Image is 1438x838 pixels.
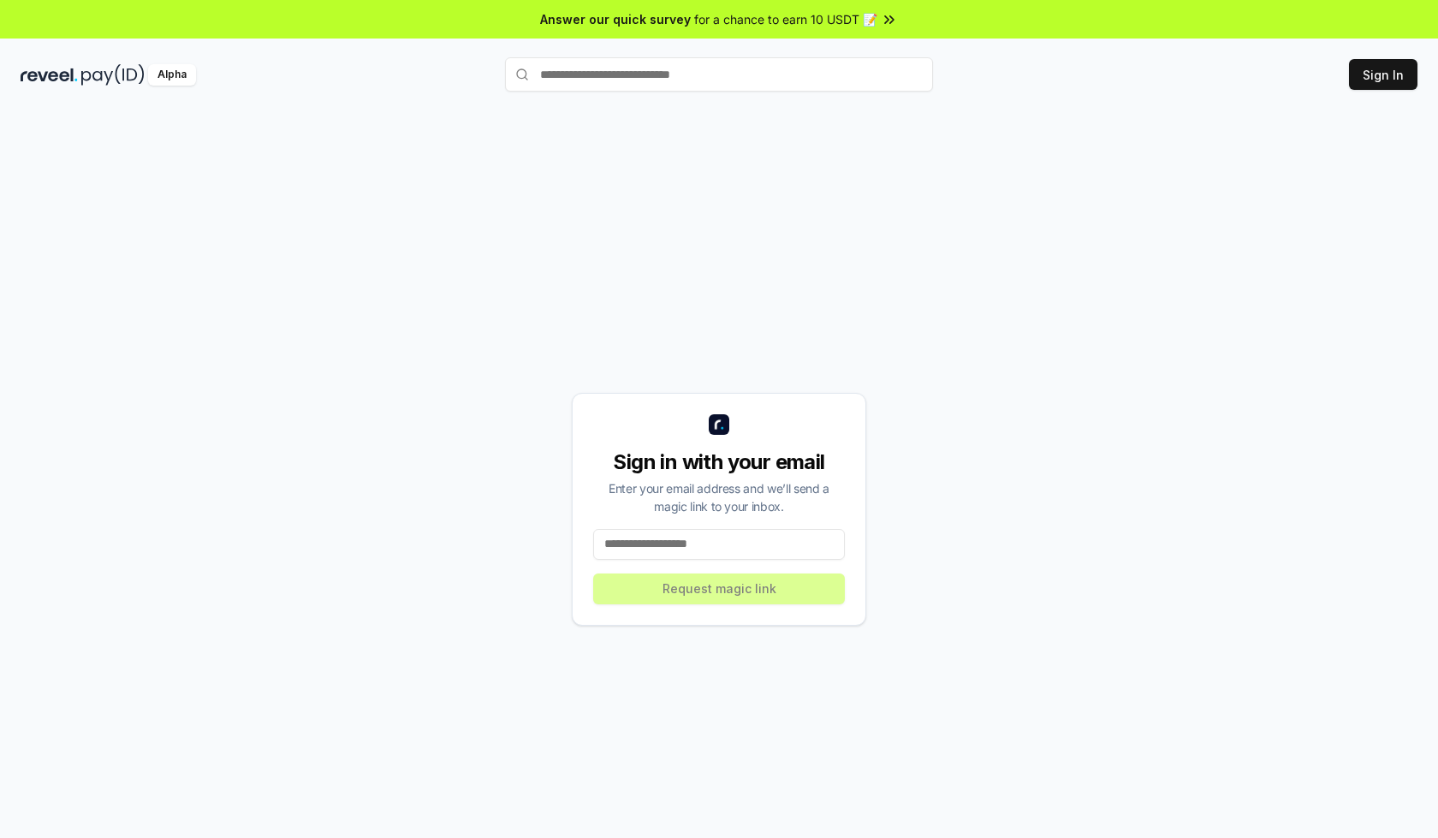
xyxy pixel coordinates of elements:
[593,449,845,476] div: Sign in with your email
[148,64,196,86] div: Alpha
[1349,59,1417,90] button: Sign In
[694,10,877,28] span: for a chance to earn 10 USDT 📝
[593,479,845,515] div: Enter your email address and we’ll send a magic link to your inbox.
[709,414,729,435] img: logo_small
[21,64,78,86] img: reveel_dark
[540,10,691,28] span: Answer our quick survey
[81,64,145,86] img: pay_id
